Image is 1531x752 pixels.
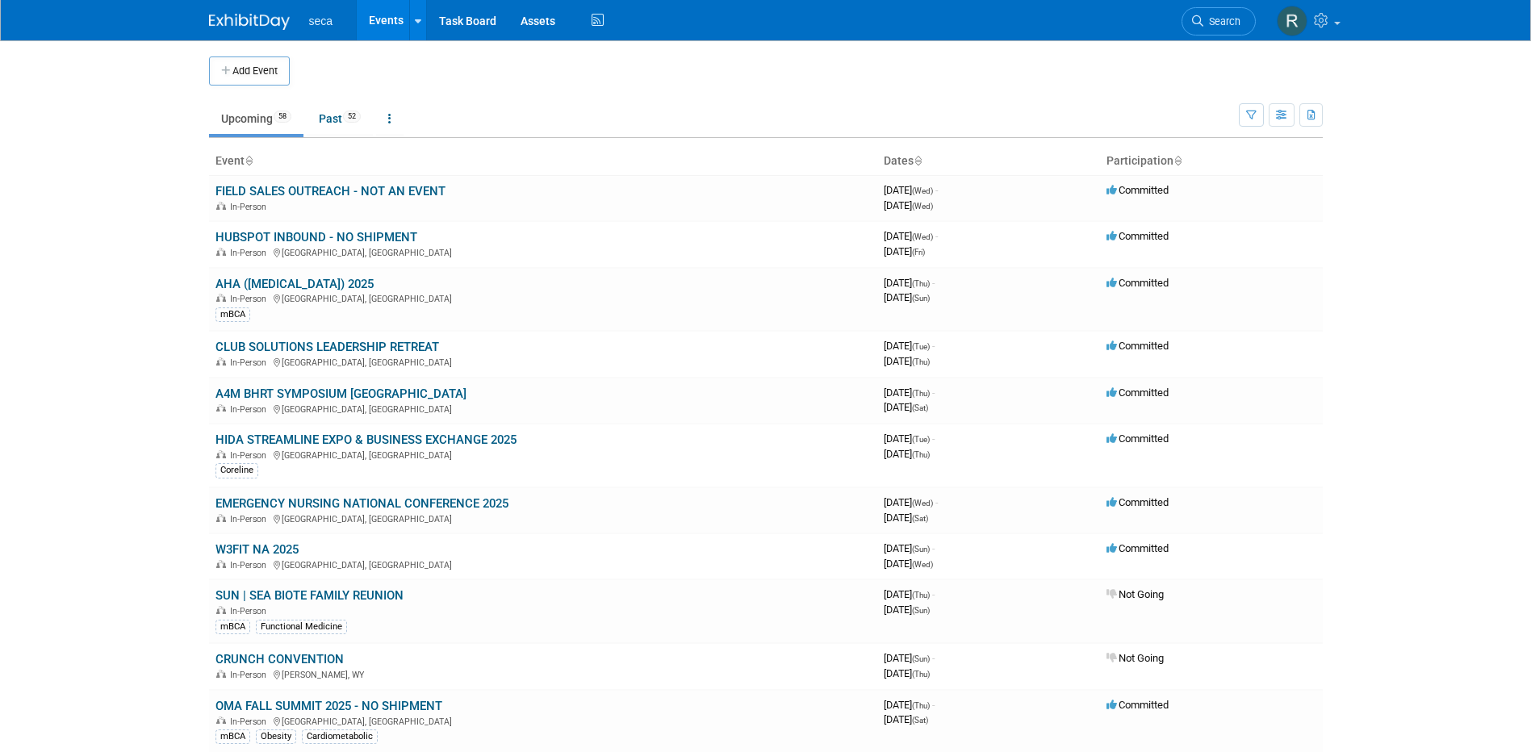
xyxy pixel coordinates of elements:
[216,404,226,412] img: In-Person Event
[215,432,517,447] a: HIDA STREAMLINE EXPO & BUSINESS EXCHANGE 2025
[912,435,930,444] span: (Tue)
[912,294,930,303] span: (Sun)
[230,202,271,212] span: In-Person
[230,670,271,680] span: In-Person
[884,340,935,352] span: [DATE]
[932,386,935,399] span: -
[912,545,930,554] span: (Sun)
[912,514,928,523] span: (Sat)
[912,186,933,195] span: (Wed)
[1173,154,1182,167] a: Sort by Participation Type
[215,652,344,666] a: CRUNCH CONVENTION
[307,103,373,134] a: Past52
[912,342,930,351] span: (Tue)
[230,560,271,570] span: In-Person
[932,588,935,600] span: -
[215,620,250,634] div: mBCA
[884,542,935,554] span: [DATE]
[216,606,226,614] img: In-Person Event
[215,230,417,244] a: HUBSPOT INBOUND - NO SHIPMENT
[912,232,933,241] span: (Wed)
[209,148,877,175] th: Event
[912,606,930,615] span: (Sun)
[309,15,333,27] span: seca
[1106,386,1169,399] span: Committed
[230,357,271,368] span: In-Person
[877,148,1100,175] th: Dates
[884,277,935,289] span: [DATE]
[884,386,935,399] span: [DATE]
[884,401,928,413] span: [DATE]
[343,111,361,123] span: 52
[914,154,922,167] a: Sort by Start Date
[912,560,933,569] span: (Wed)
[216,202,226,210] img: In-Person Event
[884,699,935,711] span: [DATE]
[274,111,291,123] span: 58
[209,14,290,30] img: ExhibitDay
[912,591,930,600] span: (Thu)
[215,355,871,368] div: [GEOGRAPHIC_DATA], [GEOGRAPHIC_DATA]
[215,386,466,401] a: A4M BHRT SYMPOSIUM [GEOGRAPHIC_DATA]
[884,230,938,242] span: [DATE]
[1106,588,1164,600] span: Not Going
[884,588,935,600] span: [DATE]
[209,56,290,86] button: Add Event
[912,357,930,366] span: (Thu)
[884,184,938,196] span: [DATE]
[1106,340,1169,352] span: Committed
[215,448,871,461] div: [GEOGRAPHIC_DATA], [GEOGRAPHIC_DATA]
[230,606,271,616] span: In-Person
[256,729,296,744] div: Obesity
[1106,184,1169,196] span: Committed
[230,404,271,415] span: In-Person
[216,294,226,302] img: In-Person Event
[215,558,871,570] div: [GEOGRAPHIC_DATA], [GEOGRAPHIC_DATA]
[935,230,938,242] span: -
[884,432,935,445] span: [DATE]
[302,729,378,744] div: Cardiometabolic
[884,652,935,664] span: [DATE]
[215,667,871,680] div: [PERSON_NAME], WY
[912,450,930,459] span: (Thu)
[215,184,445,198] a: FIELD SALES OUTREACH - NOT AN EVENT
[884,448,930,460] span: [DATE]
[1100,148,1323,175] th: Participation
[216,514,226,522] img: In-Person Event
[932,652,935,664] span: -
[215,307,250,322] div: mBCA
[932,542,935,554] span: -
[230,716,271,727] span: In-Person
[215,463,258,478] div: Coreline
[215,277,374,291] a: AHA ([MEDICAL_DATA]) 2025
[230,248,271,258] span: In-Person
[216,450,226,458] img: In-Person Event
[215,542,299,557] a: W3FIT NA 2025
[935,184,938,196] span: -
[884,199,933,211] span: [DATE]
[215,496,508,511] a: EMERGENCY NURSING NATIONAL CONFERENCE 2025
[230,294,271,304] span: In-Person
[256,620,347,634] div: Functional Medicine
[884,667,930,679] span: [DATE]
[215,402,871,415] div: [GEOGRAPHIC_DATA], [GEOGRAPHIC_DATA]
[912,499,933,508] span: (Wed)
[1106,432,1169,445] span: Committed
[884,496,938,508] span: [DATE]
[932,432,935,445] span: -
[912,670,930,679] span: (Thu)
[884,355,930,367] span: [DATE]
[932,340,935,352] span: -
[912,403,928,412] span: (Sat)
[912,279,930,288] span: (Thu)
[912,202,933,211] span: (Wed)
[1182,7,1256,36] a: Search
[1106,277,1169,289] span: Committed
[209,103,303,134] a: Upcoming58
[215,291,871,304] div: [GEOGRAPHIC_DATA], [GEOGRAPHIC_DATA]
[230,514,271,524] span: In-Person
[912,389,930,398] span: (Thu)
[215,699,442,713] a: OMA FALL SUMMIT 2025 - NO SHIPMENT
[1203,15,1240,27] span: Search
[1106,496,1169,508] span: Committed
